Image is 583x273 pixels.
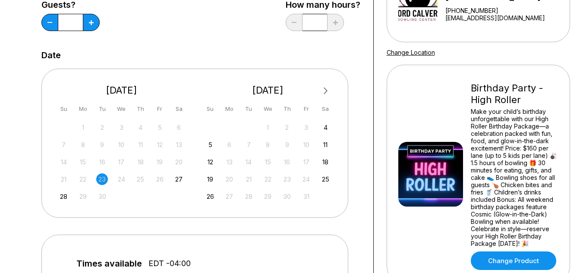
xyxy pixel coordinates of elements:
[201,85,335,96] div: [DATE]
[224,173,235,185] div: Not available Monday, October 20th, 2025
[173,173,185,185] div: Choose Saturday, September 27th, 2025
[281,173,293,185] div: Not available Thursday, October 23rd, 2025
[243,173,255,185] div: Not available Tuesday, October 21st, 2025
[243,191,255,202] div: Not available Tuesday, October 28th, 2025
[300,139,312,151] div: Not available Friday, October 10th, 2025
[205,156,216,168] div: Choose Sunday, October 12th, 2025
[387,49,435,56] a: Change Location
[96,191,108,202] div: Not available Tuesday, September 30th, 2025
[320,122,331,133] div: Choose Saturday, October 4th, 2025
[57,121,186,202] div: month 2025-09
[445,14,566,22] a: [EMAIL_ADDRESS][DOMAIN_NAME]
[173,139,185,151] div: Not available Saturday, September 13th, 2025
[243,139,255,151] div: Not available Tuesday, October 7th, 2025
[262,191,274,202] div: Not available Wednesday, October 29th, 2025
[116,103,127,115] div: We
[281,122,293,133] div: Not available Thursday, October 2nd, 2025
[262,173,274,185] div: Not available Wednesday, October 22nd, 2025
[154,122,166,133] div: Not available Friday, September 5th, 2025
[77,173,89,185] div: Not available Monday, September 22nd, 2025
[281,191,293,202] div: Not available Thursday, October 30th, 2025
[77,122,89,133] div: Not available Monday, September 1st, 2025
[41,50,61,60] label: Date
[281,103,293,115] div: Th
[116,156,127,168] div: Not available Wednesday, September 17th, 2025
[224,103,235,115] div: Mo
[300,122,312,133] div: Not available Friday, October 3rd, 2025
[55,85,189,96] div: [DATE]
[96,156,108,168] div: Not available Tuesday, September 16th, 2025
[135,103,146,115] div: Th
[243,103,255,115] div: Tu
[243,156,255,168] div: Not available Tuesday, October 14th, 2025
[300,103,312,115] div: Fr
[262,139,274,151] div: Not available Wednesday, October 8th, 2025
[154,173,166,185] div: Not available Friday, September 26th, 2025
[471,108,558,247] div: Make your child’s birthday unforgettable with our High Roller Birthday Package—a celebration pack...
[300,191,312,202] div: Not available Friday, October 31st, 2025
[77,191,89,202] div: Not available Monday, September 29th, 2025
[262,156,274,168] div: Not available Wednesday, October 15th, 2025
[262,103,274,115] div: We
[398,142,463,207] img: Birthday Party - High Roller
[96,173,108,185] div: Not available Tuesday, September 23rd, 2025
[135,173,146,185] div: Not available Thursday, September 25th, 2025
[154,156,166,168] div: Not available Friday, September 19th, 2025
[58,173,69,185] div: Not available Sunday, September 21st, 2025
[320,173,331,185] div: Choose Saturday, October 25th, 2025
[135,139,146,151] div: Not available Thursday, September 11th, 2025
[205,103,216,115] div: Su
[320,139,331,151] div: Choose Saturday, October 11th, 2025
[281,156,293,168] div: Not available Thursday, October 16th, 2025
[77,139,89,151] div: Not available Monday, September 8th, 2025
[58,139,69,151] div: Not available Sunday, September 7th, 2025
[173,156,185,168] div: Not available Saturday, September 20th, 2025
[205,139,216,151] div: Choose Sunday, October 5th, 2025
[96,139,108,151] div: Not available Tuesday, September 9th, 2025
[135,122,146,133] div: Not available Thursday, September 4th, 2025
[58,156,69,168] div: Not available Sunday, September 14th, 2025
[300,156,312,168] div: Not available Friday, October 17th, 2025
[76,259,142,268] span: Times available
[205,191,216,202] div: Choose Sunday, October 26th, 2025
[445,7,566,14] div: [PHONE_NUMBER]
[116,173,127,185] div: Not available Wednesday, September 24th, 2025
[281,139,293,151] div: Not available Thursday, October 9th, 2025
[471,251,556,270] a: Change Product
[173,122,185,133] div: Not available Saturday, September 6th, 2025
[154,103,166,115] div: Fr
[77,156,89,168] div: Not available Monday, September 15th, 2025
[77,103,89,115] div: Mo
[148,259,191,268] span: EDT -04:00
[205,173,216,185] div: Choose Sunday, October 19th, 2025
[224,191,235,202] div: Not available Monday, October 27th, 2025
[173,103,185,115] div: Sa
[320,156,331,168] div: Choose Saturday, October 18th, 2025
[96,122,108,133] div: Not available Tuesday, September 2nd, 2025
[319,84,333,98] button: Next Month
[203,121,333,202] div: month 2025-10
[224,156,235,168] div: Not available Monday, October 13th, 2025
[116,122,127,133] div: Not available Wednesday, September 3rd, 2025
[224,139,235,151] div: Not available Monday, October 6th, 2025
[154,139,166,151] div: Not available Friday, September 12th, 2025
[300,173,312,185] div: Not available Friday, October 24th, 2025
[58,191,69,202] div: Choose Sunday, September 28th, 2025
[471,82,558,106] div: Birthday Party - High Roller
[116,139,127,151] div: Not available Wednesday, September 10th, 2025
[262,122,274,133] div: Not available Wednesday, October 1st, 2025
[135,156,146,168] div: Not available Thursday, September 18th, 2025
[58,103,69,115] div: Su
[96,103,108,115] div: Tu
[320,103,331,115] div: Sa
